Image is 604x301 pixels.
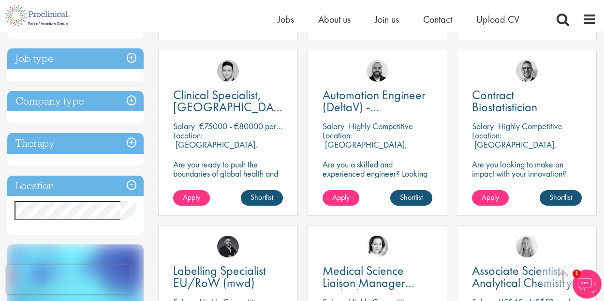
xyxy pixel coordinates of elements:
a: Contact [423,13,452,26]
img: Connor Lynes [217,60,239,82]
img: Fidan Beqiraj [217,236,239,257]
a: Shortlist [540,190,582,206]
span: Contract Biostatistician [472,87,537,115]
a: Upload CV [476,13,519,26]
p: [GEOGRAPHIC_DATA], [GEOGRAPHIC_DATA] [323,139,407,159]
a: Shortlist [390,190,432,206]
span: Apply [332,192,350,202]
a: Apply [173,190,210,206]
a: Jobs [278,13,294,26]
span: Salary [323,120,344,132]
span: Location: [173,130,203,141]
a: Medical Science Liaison Manager (m/w/d) Nephrologie [323,265,432,289]
p: Are you looking to make an impact with your innovation? [472,160,582,178]
iframe: reCAPTCHA [7,265,131,294]
a: Shortlist [241,190,283,206]
a: Join us [375,13,399,26]
h3: Job type [7,48,144,69]
a: Contract Biostatistician [472,89,582,113]
a: Labelling Specialist EU/RoW (mwd) [173,265,283,289]
p: Are you a skilled and experienced engineer? Looking for your next opportunity to assist with impa... [323,160,432,206]
h3: Therapy [7,133,144,154]
p: Highly Competitive [498,120,562,132]
span: Salary [472,120,494,132]
a: Clinical Specialist, [GEOGRAPHIC_DATA] - Cardiac [173,89,283,113]
img: George Breen [516,60,538,82]
a: Apply [323,190,359,206]
p: €75000 - €80000 per hour [199,120,293,132]
span: Labelling Specialist EU/RoW (mwd) [173,262,266,291]
h3: Company type [7,91,144,112]
span: Associate Scientist: Analytical Chemistry [472,262,572,291]
a: Associate Scientist: Analytical Chemistry [472,265,582,289]
img: Jordan Kiely [367,60,388,82]
p: [GEOGRAPHIC_DATA], [GEOGRAPHIC_DATA] [173,139,258,159]
h3: Location [7,176,144,196]
span: Salary [173,120,195,132]
p: Are you ready to push the boundaries of global health and make a lasting impact? This role at a h... [173,160,283,215]
span: Apply [183,192,200,202]
span: Location: [323,130,352,141]
p: [GEOGRAPHIC_DATA], [GEOGRAPHIC_DATA] [472,139,557,159]
p: Highly Competitive [349,120,413,132]
span: 1 [573,270,581,278]
img: Chatbot [573,270,602,299]
span: Apply [482,192,499,202]
img: Greta Prestel [367,236,388,257]
a: Apply [472,190,509,206]
span: Clinical Specialist, [GEOGRAPHIC_DATA] - Cardiac [173,87,290,127]
span: Automation Engineer (DeltaV) - [GEOGRAPHIC_DATA] [323,87,439,127]
img: Shannon Briggs [516,236,538,257]
span: Location: [472,130,501,141]
a: About us [318,13,351,26]
a: Automation Engineer (DeltaV) - [GEOGRAPHIC_DATA] [323,89,432,113]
